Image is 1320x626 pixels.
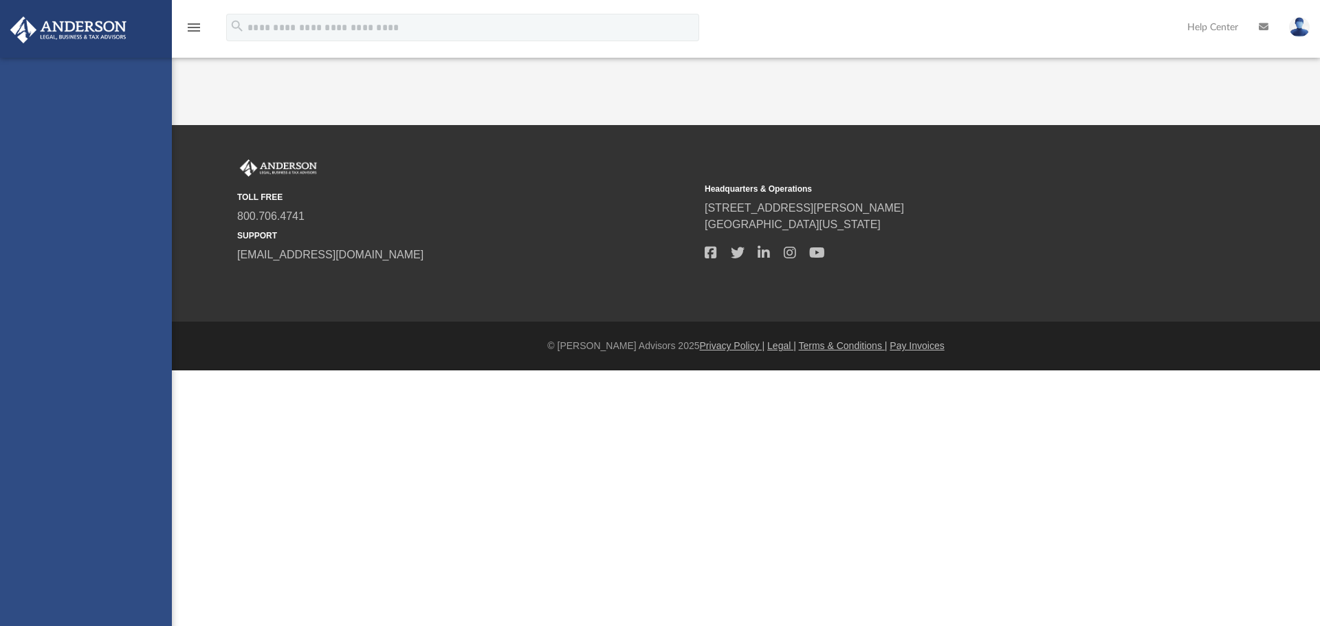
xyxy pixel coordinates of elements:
i: search [230,19,245,34]
img: Anderson Advisors Platinum Portal [6,16,131,43]
img: Anderson Advisors Platinum Portal [237,159,320,177]
a: [STREET_ADDRESS][PERSON_NAME] [705,202,904,214]
a: Privacy Policy | [700,340,765,351]
small: TOLL FREE [237,191,695,203]
i: menu [186,19,202,36]
a: menu [186,26,202,36]
a: Terms & Conditions | [799,340,888,351]
a: 800.706.4741 [237,210,305,222]
a: [GEOGRAPHIC_DATA][US_STATE] [705,219,881,230]
a: Legal | [767,340,796,351]
a: [EMAIL_ADDRESS][DOMAIN_NAME] [237,249,423,260]
div: © [PERSON_NAME] Advisors 2025 [172,339,1320,353]
small: Headquarters & Operations [705,183,1163,195]
img: User Pic [1289,17,1310,37]
small: SUPPORT [237,230,695,242]
a: Pay Invoices [890,340,944,351]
